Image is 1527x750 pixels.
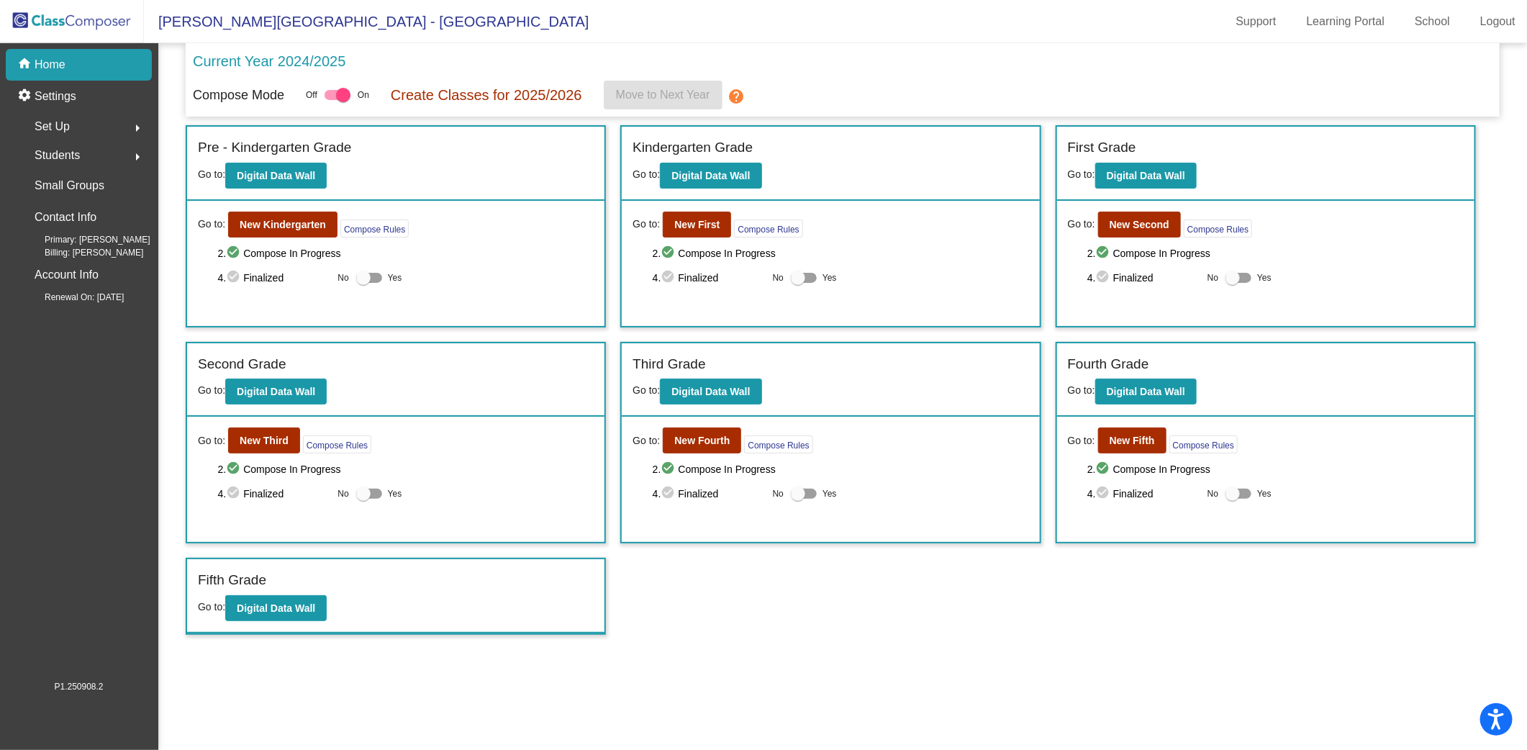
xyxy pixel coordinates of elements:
[218,269,331,286] span: 4. Finalized
[340,220,409,238] button: Compose Rules
[240,219,326,230] b: New Kindergarten
[228,212,337,238] button: New Kindergarten
[1087,461,1464,478] span: 2. Compose In Progress
[1207,487,1218,500] span: No
[22,246,143,259] span: Billing: [PERSON_NAME]
[1207,271,1218,284] span: No
[1098,428,1166,453] button: New Fifth
[35,176,104,196] p: Small Groups
[388,485,402,502] span: Yes
[1225,10,1288,33] a: Support
[1295,10,1397,33] a: Learning Portal
[671,386,750,397] b: Digital Data Wall
[1087,245,1464,262] span: 2. Compose In Progress
[35,88,76,105] p: Settings
[1257,485,1272,502] span: Yes
[337,487,348,500] span: No
[1096,245,1113,262] mat-icon: check_circle
[1110,219,1169,230] b: New Second
[17,88,35,105] mat-icon: settings
[773,271,784,284] span: No
[226,269,243,286] mat-icon: check_circle
[35,265,99,285] p: Account Info
[35,117,70,137] span: Set Up
[671,170,750,181] b: Digital Data Wall
[1403,10,1462,33] a: School
[1095,379,1197,405] button: Digital Data Wall
[226,461,243,478] mat-icon: check_circle
[653,485,766,502] span: 4. Finalized
[1098,212,1181,238] button: New Second
[198,384,225,396] span: Go to:
[198,137,351,158] label: Pre - Kindergarten Grade
[1096,461,1113,478] mat-icon: check_circle
[17,56,35,73] mat-icon: home
[633,137,753,158] label: Kindergarten Grade
[823,485,837,502] span: Yes
[237,602,315,614] b: Digital Data Wall
[198,570,266,591] label: Fifth Grade
[35,207,96,227] p: Contact Info
[1087,269,1200,286] span: 4. Finalized
[633,217,660,232] span: Go to:
[773,487,784,500] span: No
[240,435,289,446] b: New Third
[1068,384,1095,396] span: Go to:
[22,291,124,304] span: Renewal On: [DATE]
[1107,386,1185,397] b: Digital Data Wall
[129,148,146,166] mat-icon: arrow_right
[660,163,761,189] button: Digital Data Wall
[653,245,1029,262] span: 2. Compose In Progress
[129,119,146,137] mat-icon: arrow_right
[306,89,317,101] span: Off
[660,379,761,405] button: Digital Data Wall
[198,433,225,448] span: Go to:
[1068,354,1149,375] label: Fourth Grade
[661,245,679,262] mat-icon: check_circle
[35,56,65,73] p: Home
[198,168,225,180] span: Go to:
[744,435,812,453] button: Compose Rules
[391,84,582,106] p: Create Classes for 2025/2026
[1096,269,1113,286] mat-icon: check_circle
[303,435,371,453] button: Compose Rules
[1096,485,1113,502] mat-icon: check_circle
[225,595,327,621] button: Digital Data Wall
[823,269,837,286] span: Yes
[1068,168,1095,180] span: Go to:
[1087,485,1200,502] span: 4. Finalized
[218,461,594,478] span: 2. Compose In Progress
[1068,137,1136,158] label: First Grade
[616,89,710,101] span: Move to Next Year
[1469,10,1527,33] a: Logout
[225,379,327,405] button: Digital Data Wall
[1110,435,1155,446] b: New Fifth
[193,86,284,105] p: Compose Mode
[1095,163,1197,189] button: Digital Data Wall
[1257,269,1272,286] span: Yes
[661,461,679,478] mat-icon: check_circle
[35,145,80,166] span: Students
[674,435,730,446] b: New Fourth
[218,485,331,502] span: 4. Finalized
[237,386,315,397] b: Digital Data Wall
[1068,433,1095,448] span: Go to:
[1184,220,1252,238] button: Compose Rules
[226,245,243,262] mat-icon: check_circle
[198,217,225,232] span: Go to:
[228,428,300,453] button: New Third
[663,212,731,238] button: New First
[237,170,315,181] b: Digital Data Wall
[388,269,402,286] span: Yes
[1068,217,1095,232] span: Go to:
[337,271,348,284] span: No
[193,50,345,72] p: Current Year 2024/2025
[633,354,705,375] label: Third Grade
[728,88,746,105] mat-icon: help
[225,163,327,189] button: Digital Data Wall
[144,10,589,33] span: [PERSON_NAME][GEOGRAPHIC_DATA] - [GEOGRAPHIC_DATA]
[661,269,679,286] mat-icon: check_circle
[653,269,766,286] span: 4. Finalized
[226,485,243,502] mat-icon: check_circle
[633,168,660,180] span: Go to:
